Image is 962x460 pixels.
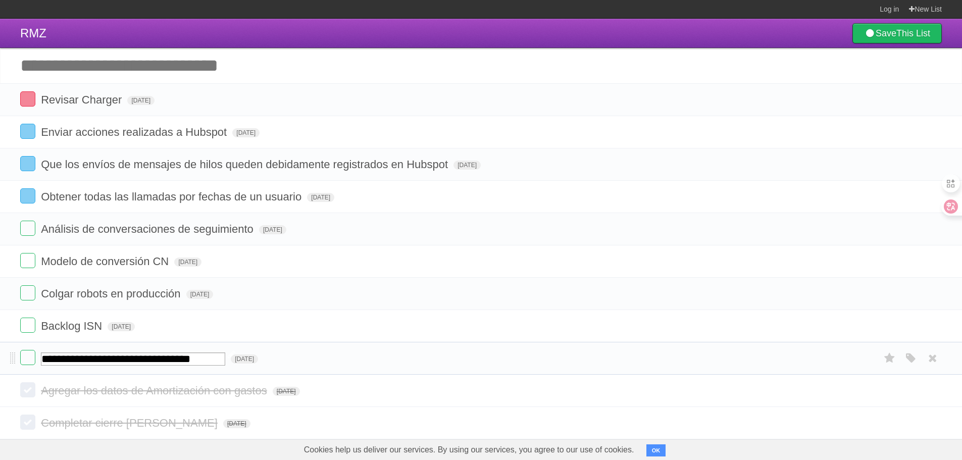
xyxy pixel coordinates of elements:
[20,253,35,268] label: Done
[880,350,899,367] label: Star task
[896,28,930,38] b: This List
[20,124,35,139] label: Done
[20,350,35,365] label: Done
[41,320,105,332] span: Backlog ISN
[20,318,35,333] label: Done
[20,188,35,203] label: Done
[20,382,35,397] label: Done
[223,419,250,428] span: [DATE]
[108,322,135,331] span: [DATE]
[41,93,124,106] span: Revisar Charger
[186,290,214,299] span: [DATE]
[20,285,35,300] label: Done
[41,384,270,397] span: Agregar los datos de Amortización con gastos
[453,161,481,170] span: [DATE]
[41,255,171,268] span: Modelo de conversión CN
[41,158,450,171] span: Que los envíos de mensajes de hilos queden debidamente registrados en Hubspot
[232,128,260,137] span: [DATE]
[273,387,300,396] span: [DATE]
[127,96,155,105] span: [DATE]
[20,415,35,430] label: Done
[294,440,644,460] span: Cookies help us deliver our services. By using our services, you agree to our use of cookies.
[20,221,35,236] label: Done
[307,193,334,202] span: [DATE]
[646,444,666,456] button: OK
[41,417,220,429] span: Completar cierre [PERSON_NAME]
[231,354,258,364] span: [DATE]
[174,258,201,267] span: [DATE]
[41,126,229,138] span: Enviar acciones realizadas a Hubspot
[852,23,942,43] a: SaveThis List
[20,156,35,171] label: Done
[41,223,256,235] span: Análisis de conversaciones de seguimiento
[259,225,286,234] span: [DATE]
[41,287,183,300] span: Colgar robots en producción
[41,190,304,203] span: Obtener todas las llamadas por fechas de un usuario
[20,91,35,107] label: Done
[20,26,46,40] span: RMZ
